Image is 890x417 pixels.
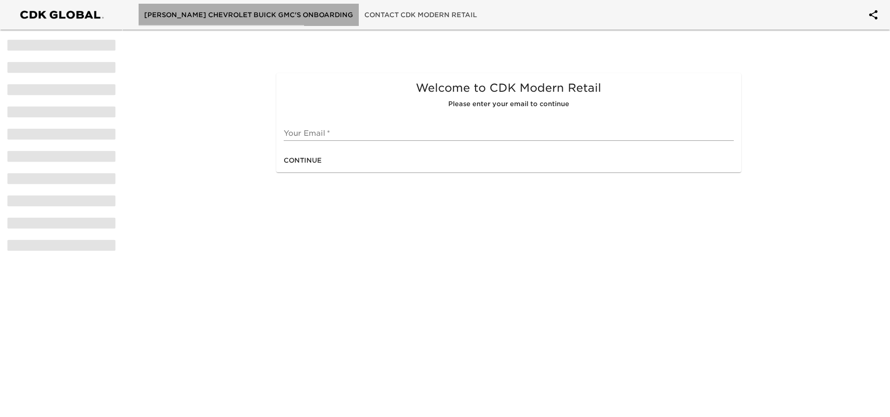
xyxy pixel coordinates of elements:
h6: Please enter your email to continue [284,99,733,109]
h5: Welcome to CDK Modern Retail [284,81,733,95]
button: account of current user [862,4,884,26]
span: [PERSON_NAME] Chevrolet Buick GMC's Onboarding [144,9,353,21]
span: Continue [284,155,322,166]
span: Contact CDK Modern Retail [364,9,477,21]
button: Continue [280,152,325,169]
